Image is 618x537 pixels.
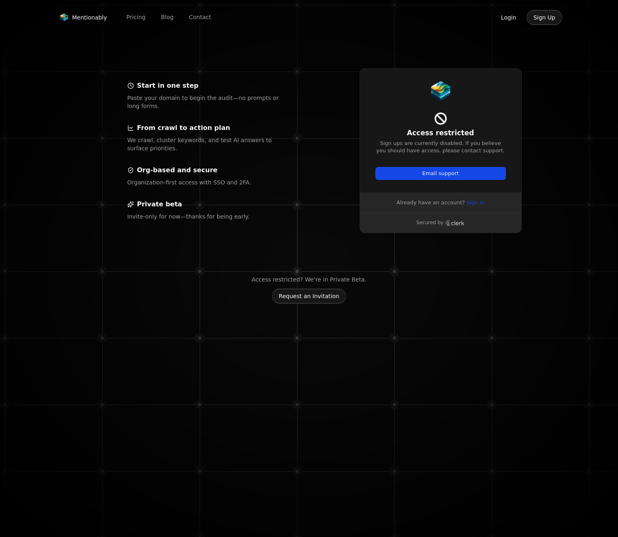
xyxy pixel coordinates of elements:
[183,11,217,24] a: Contact
[376,167,506,180] button: Email support
[127,178,283,186] p: Organization‑first access with SSO and 2FA.
[445,220,465,226] a: Clerk logo
[155,11,180,24] a: Blog
[376,128,506,138] h1: Access restricted
[59,13,69,22] img: Mentionably logo
[137,199,182,209] p: Private beta
[431,81,450,101] img: Mentionably
[56,12,110,23] a: Mentionably
[72,13,107,22] span: Mentionably
[416,220,444,226] p: Secured by
[120,11,152,24] a: Pricing
[376,140,506,154] p: Sign ups are currently disabled. If you believe you should have access, please contact support.
[494,10,523,25] button: Login
[526,10,562,25] button: Sign Up
[467,199,484,206] a: Sign in
[137,123,230,133] p: From crawl to action plan
[127,212,283,221] p: Invite‑only for now—thanks for being early.
[252,275,366,284] p: Access restricted? We’re in Private Beta.
[272,288,346,304] button: Request an Invitation
[137,165,217,175] p: Org‑based and secure
[127,94,283,110] p: Paste your domain to begin the audit—no prompts or long forms.
[396,199,465,206] span: Already have an account?
[137,81,199,91] p: Start in one step
[127,136,283,152] p: We crawl, cluster keywords, and test AI answers to surface priorities.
